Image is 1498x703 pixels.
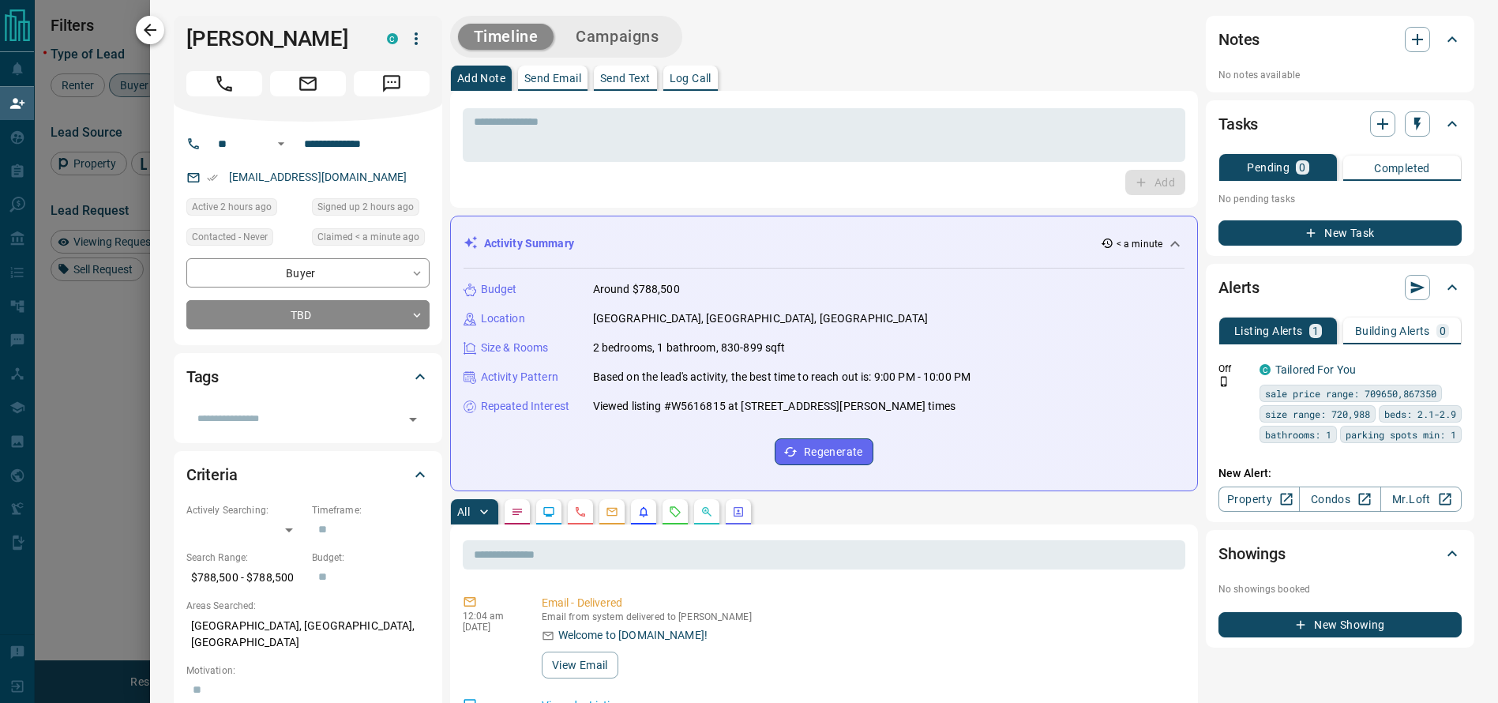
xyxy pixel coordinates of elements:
[1299,162,1305,173] p: 0
[593,369,971,385] p: Based on the lead's activity, the best time to reach out is: 9:00 PM - 10:00 PM
[1218,535,1462,573] div: Showings
[1218,105,1462,143] div: Tasks
[1218,362,1250,376] p: Off
[1218,541,1286,566] h2: Showings
[317,199,414,215] span: Signed up 2 hours ago
[457,73,505,84] p: Add Note
[775,438,873,465] button: Regenerate
[481,340,549,356] p: Size & Rooms
[402,408,424,430] button: Open
[1374,163,1430,174] p: Completed
[1218,27,1260,52] h2: Notes
[484,235,574,252] p: Activity Summary
[1384,406,1456,422] span: beds: 2.1-2.9
[1312,325,1319,336] p: 1
[458,24,554,50] button: Timeline
[317,229,419,245] span: Claimed < a minute ago
[1355,325,1430,336] p: Building Alerts
[481,281,517,298] p: Budget
[464,229,1185,258] div: Activity Summary< a minute
[1218,275,1260,300] h2: Alerts
[574,506,587,518] svg: Calls
[481,369,558,385] p: Activity Pattern
[1275,363,1356,376] a: Tailored For You
[593,398,955,415] p: Viewed listing #W5616815 at [STREET_ADDRESS][PERSON_NAME] times
[637,506,650,518] svg: Listing Alerts
[542,652,618,679] button: View Email
[543,506,555,518] svg: Lead Browsing Activity
[186,664,430,678] p: Motivation:
[1440,325,1446,336] p: 0
[593,340,786,356] p: 2 bedrooms, 1 bathroom, 830-899 sqft
[542,611,1179,622] p: Email from system delivered to [PERSON_NAME]
[463,611,518,622] p: 12:04 am
[1218,376,1230,387] svg: Push Notification Only
[186,613,430,656] p: [GEOGRAPHIC_DATA], [GEOGRAPHIC_DATA], [GEOGRAPHIC_DATA]
[186,198,304,220] div: Fri Sep 12 2025
[186,456,430,494] div: Criteria
[1218,465,1462,482] p: New Alert:
[593,310,928,327] p: [GEOGRAPHIC_DATA], [GEOGRAPHIC_DATA], [GEOGRAPHIC_DATA]
[1247,162,1290,173] p: Pending
[670,73,711,84] p: Log Call
[481,398,569,415] p: Repeated Interest
[1218,111,1258,137] h2: Tasks
[192,229,268,245] span: Contacted - Never
[186,258,430,288] div: Buyer
[1218,269,1462,306] div: Alerts
[186,71,262,96] span: Call
[558,627,708,644] p: Welcome to [DOMAIN_NAME]!
[511,506,524,518] svg: Notes
[186,551,304,565] p: Search Range:
[600,73,651,84] p: Send Text
[192,199,272,215] span: Active 2 hours ago
[312,198,430,220] div: Fri Sep 12 2025
[387,33,398,44] div: condos.ca
[354,71,430,96] span: Message
[457,506,470,517] p: All
[186,599,430,613] p: Areas Searched:
[186,565,304,591] p: $788,500 - $788,500
[186,300,430,329] div: TBD
[463,622,518,633] p: [DATE]
[606,506,618,518] svg: Emails
[560,24,674,50] button: Campaigns
[207,172,218,183] svg: Email Verified
[481,310,525,327] p: Location
[1265,406,1370,422] span: size range: 720,988
[732,506,745,518] svg: Agent Actions
[186,358,430,396] div: Tags
[1218,582,1462,596] p: No showings booked
[1299,487,1380,512] a: Condos
[700,506,713,518] svg: Opportunities
[1218,21,1462,58] div: Notes
[186,364,219,389] h2: Tags
[1260,364,1271,375] div: condos.ca
[270,71,346,96] span: Email
[312,228,430,250] div: Sat Sep 13 2025
[272,134,291,153] button: Open
[186,503,304,517] p: Actively Searching:
[669,506,681,518] svg: Requests
[593,281,680,298] p: Around $788,500
[229,171,407,183] a: [EMAIL_ADDRESS][DOMAIN_NAME]
[186,26,363,51] h1: [PERSON_NAME]
[1380,487,1462,512] a: Mr.Loft
[1218,220,1462,246] button: New Task
[524,73,581,84] p: Send Email
[1218,187,1462,211] p: No pending tasks
[1265,385,1436,401] span: sale price range: 709650,867350
[186,462,238,487] h2: Criteria
[1218,68,1462,82] p: No notes available
[312,551,430,565] p: Budget:
[1218,612,1462,637] button: New Showing
[1346,427,1456,442] span: parking spots min: 1
[1218,487,1300,512] a: Property
[312,503,430,517] p: Timeframe:
[1234,325,1303,336] p: Listing Alerts
[542,595,1179,611] p: Email - Delivered
[1265,427,1331,442] span: bathrooms: 1
[1117,237,1162,251] p: < a minute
